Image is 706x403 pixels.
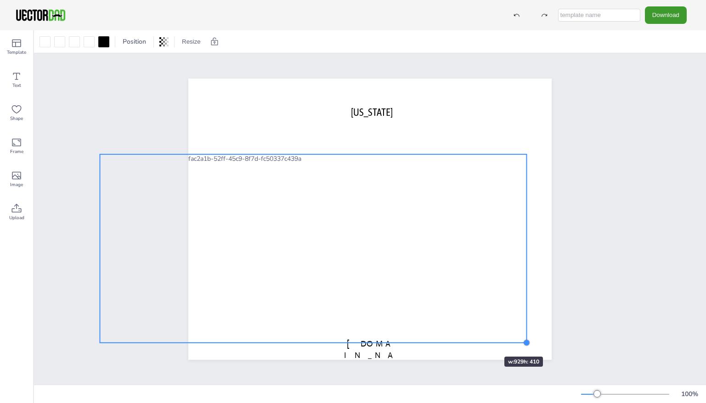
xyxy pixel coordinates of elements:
[121,37,148,46] span: Position
[344,338,395,371] span: [DOMAIN_NAME]
[645,6,687,23] button: Download
[10,115,23,122] span: Shape
[558,9,640,22] input: template name
[15,8,67,22] img: VectorDad-1.png
[678,390,700,398] div: 100 %
[504,357,543,367] div: w: 929 h: 410
[7,49,26,56] span: Template
[9,214,24,221] span: Upload
[351,106,393,118] span: [US_STATE]
[10,181,23,188] span: Image
[12,82,21,89] span: Text
[178,34,204,49] button: Resize
[10,148,23,155] span: Frame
